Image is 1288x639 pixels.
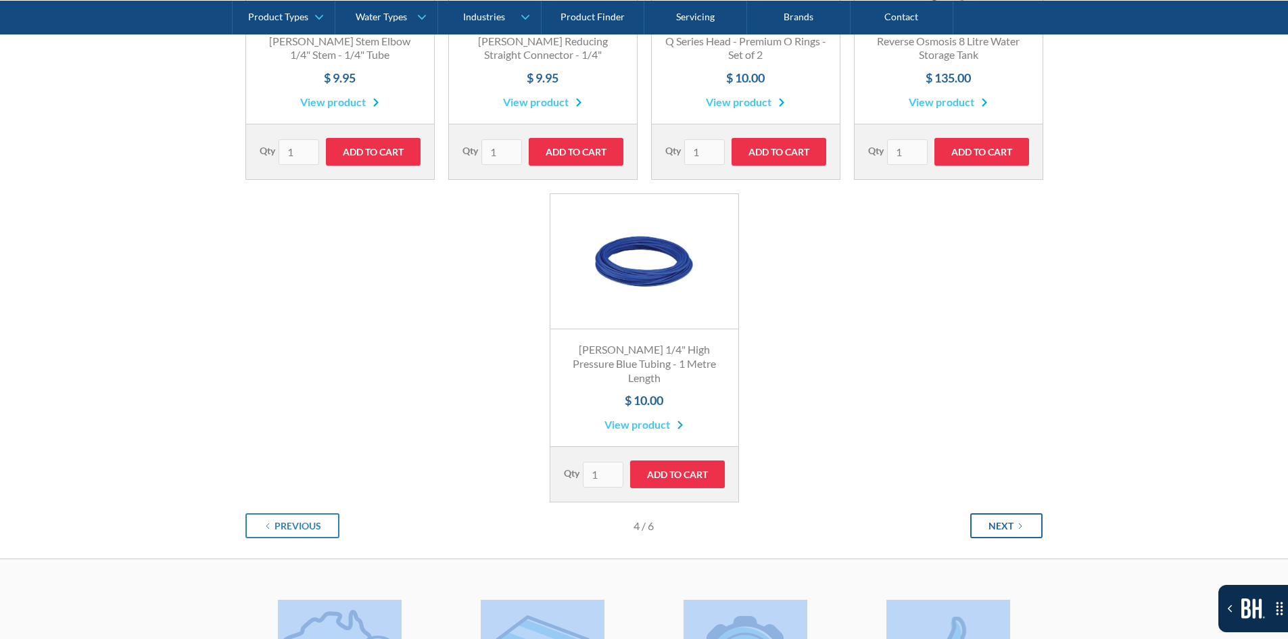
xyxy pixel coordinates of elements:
h4: $ 9.95 [260,69,421,87]
label: Qty [260,143,275,158]
div: Product Types [248,11,308,22]
h4: $ 9.95 [462,69,623,87]
div: Page 4 of 6 [515,518,773,534]
h3: [PERSON_NAME] Reducing Straight Connector - 1/4" [462,34,623,63]
label: Qty [665,143,681,158]
h4: $ 10.00 [564,392,725,410]
h3: [PERSON_NAME] 1/4" High Pressure Blue Tubing - 1 Metre Length [564,343,725,385]
a: View product [300,94,379,110]
div: Next [988,519,1013,533]
a: Next Page [970,513,1043,538]
div: Industries [463,11,505,22]
label: Qty [564,466,579,480]
h4: $ 10.00 [665,69,826,87]
div: Previous [275,519,321,533]
div: List [245,502,1043,538]
a: Previous Page [245,513,339,538]
div: Water Types [356,11,407,22]
a: View product [503,94,582,110]
a: View product [909,94,988,110]
label: Qty [868,143,884,158]
input: Add to Cart [934,138,1029,166]
a: View product [706,94,785,110]
h3: Q Series Head - Premium O Rings - Set of 2 [665,34,826,63]
h3: Reverse Osmosis 8 Litre Water Storage Tank [868,34,1029,63]
input: Add to Cart [529,138,623,166]
label: Qty [462,143,478,158]
input: Add to Cart [732,138,826,166]
input: Add to Cart [326,138,421,166]
a: View product [604,417,684,433]
h3: [PERSON_NAME] Stem Elbow 1/4" Stem - 1/4" Tube [260,34,421,63]
h4: $ 135.00 [868,69,1029,87]
input: Add to Cart [630,460,725,488]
